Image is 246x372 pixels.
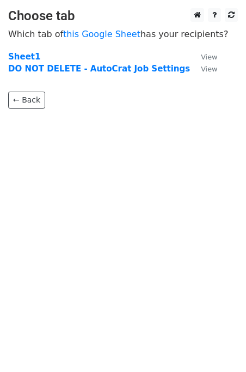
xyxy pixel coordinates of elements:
h3: Choose tab [8,8,238,24]
a: View [190,64,217,74]
a: DO NOT DELETE - AutoCrat Job Settings [8,64,190,74]
a: this Google Sheet [63,29,140,39]
p: Which tab of has your recipients? [8,28,238,40]
small: View [201,53,217,61]
a: View [190,52,217,62]
a: ← Back [8,92,45,109]
small: View [201,65,217,73]
a: Sheet1 [8,52,40,62]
